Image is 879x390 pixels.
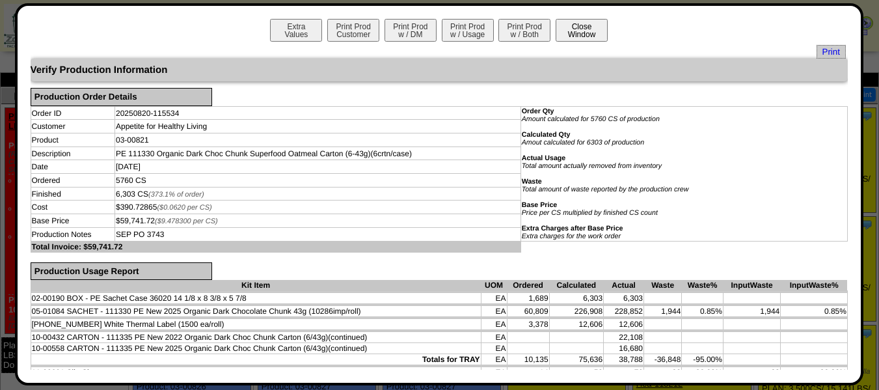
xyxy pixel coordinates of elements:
[781,367,848,378] td: 30.26%
[31,106,115,120] td: Order ID
[604,343,644,354] td: 16,680
[522,232,621,240] i: Extra charges for the work order
[522,178,542,186] b: Waste
[549,306,604,317] td: 226,908
[31,201,115,214] td: Cost
[31,241,521,252] td: Total Invoice: $59,741.72
[507,293,549,304] td: 1,689
[31,59,848,81] div: Verify Production Information
[115,106,521,120] td: 20250820-115534
[481,354,507,365] td: EA
[507,280,549,291] th: Ordered
[328,333,367,342] span: (continued)
[270,19,322,42] button: ExtraValues
[682,367,723,378] td: 30.92%
[604,332,644,343] td: 22,108
[157,204,211,212] span: ($0.0620 per CS)
[115,187,521,201] td: 6,303 CS
[682,354,723,365] td: -95.00%
[682,306,723,317] td: 0.85%
[498,19,550,42] button: Print Prodw / Both
[481,319,507,330] td: EA
[604,367,644,378] td: 76
[31,88,212,106] div: Production Order Details
[554,29,609,39] a: CloseWindow
[507,306,549,317] td: 60,809
[31,227,115,241] td: Production Notes
[481,343,507,354] td: EA
[507,367,549,378] td: 14
[556,19,608,42] button: CloseWindow
[781,306,848,317] td: 0.85%
[522,201,558,209] b: Base Price
[115,214,521,228] td: $59,741.72
[385,19,437,42] button: Print Prodw / DM
[31,262,212,281] div: Production Usage Report
[31,187,115,201] td: Finished
[442,19,494,42] button: Print Prodw / Usage
[115,160,521,174] td: [DATE]
[507,354,549,365] td: 10,135
[549,354,604,365] td: 75,636
[115,227,521,241] td: SEP PO 3743
[31,160,115,174] td: Date
[31,367,481,378] td: 11-00001 Slip Sheet
[31,120,115,133] td: Customer
[723,280,780,291] th: InputWaste
[522,115,660,123] i: Amount calculated for 5760 CS of production
[31,319,481,330] td: [PHONE_NUMBER] White Thermal Label (1500 ea/roll)
[682,280,723,291] th: Waste%
[115,174,521,188] td: 5760 CS
[604,280,644,291] th: Actual
[549,319,604,330] td: 12,606
[328,344,367,353] span: (continued)
[522,131,571,139] b: Calculated Qty
[31,293,481,304] td: 02-00190 BOX - PE Sachet Case 36020 14 1/8 x 8 3/8 x 5 7/8
[522,209,658,217] i: Price per CS multiplied by finished CS count
[604,354,644,365] td: 38,788
[549,280,604,291] th: Calculated
[644,306,682,317] td: 1,944
[723,306,780,317] td: 1,944
[115,120,521,133] td: Appetite for Healthy Living
[31,280,481,291] th: Kit Item
[781,280,848,291] th: InputWaste%
[522,107,554,115] b: Order Qty
[481,367,507,378] td: EA
[644,354,682,365] td: -36,848
[604,319,644,330] td: 12,606
[817,45,846,59] a: Print
[644,280,682,291] th: Waste
[522,162,662,170] i: Total amount actually removed from inventory
[148,191,204,199] span: (373.1% of order)
[604,293,644,304] td: 6,303
[481,280,507,291] th: UOM
[327,19,379,42] button: Print ProdCustomer
[481,293,507,304] td: EA
[644,367,682,378] td: 23
[31,343,481,354] td: 10-00558 CARTON - 111335 PE New 2025 Organic Dark Choc Chunk Carton (6/43g)
[31,133,115,147] td: Product
[522,186,689,193] i: Total amount of waste reported by the production crew
[31,174,115,188] td: Ordered
[31,306,481,317] td: 05-01084 SACHET - 111330 PE New 2025 Organic Dark Chocolate Chunk 43g (10286imp/roll)
[481,332,507,343] td: EA
[604,306,644,317] td: 228,852
[31,354,481,365] td: Totals for TRAY
[31,146,115,160] td: Description
[522,154,566,162] b: Actual Usage
[115,133,521,147] td: 03-00821
[31,214,115,228] td: Base Price
[31,332,481,343] td: 10-00432 CARTON - 111335 PE New 2022 Organic Dark Choc Chunk Carton (6/43g)
[549,367,604,378] td: 53
[115,201,521,214] td: $390.72865
[481,306,507,317] td: EA
[522,225,623,232] b: Extra Charges after Base Price
[115,146,521,160] td: PE 111330 Organic Dark Choc Chunk Superfood Oatmeal Carton (6-43g)(6crtn/case)
[549,293,604,304] td: 6,303
[155,217,218,225] span: ($9.478300 per CS)
[522,139,644,146] i: Amout calculated for 6303 of production
[723,367,780,378] td: 23
[507,319,549,330] td: 3,378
